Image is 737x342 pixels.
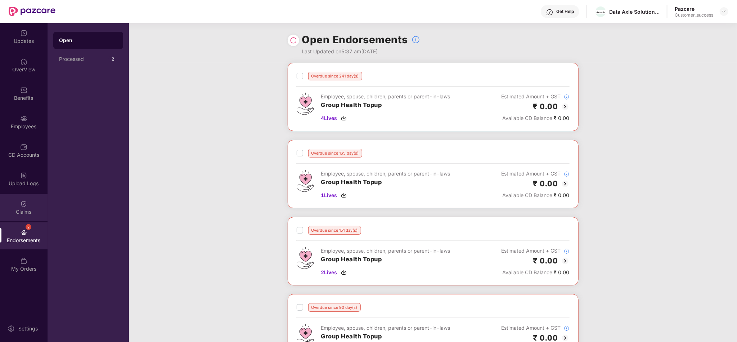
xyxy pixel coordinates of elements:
[341,115,347,121] img: svg+xml;base64,PHN2ZyBpZD0iRG93bmxvYWQtMzJ4MzIiIHhtbG5zPSJodHRwOi8vd3d3LnczLm9yZy8yMDAwL3N2ZyIgd2...
[502,268,570,276] div: ₹ 0.00
[546,9,553,16] img: svg+xml;base64,PHN2ZyBpZD0iSGVscC0zMngzMiIgeG1sbnM9Imh0dHA6Ly93d3cudzMub3JnLzIwMDAvc3ZnIiB3aWR0aD...
[59,37,117,44] div: Open
[502,247,570,255] div: Estimated Amount + GST
[321,178,450,187] h3: Group Health Topup
[321,247,450,255] div: Employee, spouse, children, parents or parent-in-laws
[533,178,558,190] h2: ₹ 0.00
[16,325,40,332] div: Settings
[8,325,15,332] img: svg+xml;base64,PHN2ZyBpZD0iU2V0dGluZy0yMHgyMCIgeG1sbnM9Imh0dHA6Ly93d3cudzMub3JnLzIwMDAvc3ZnIiB3aW...
[321,101,450,110] h3: Group Health Topup
[59,56,109,62] div: Processed
[297,170,314,192] img: svg+xml;base64,PHN2ZyB4bWxucz0iaHR0cDovL3d3dy53My5vcmcvMjAwMC9zdmciIHdpZHRoPSI0Ny43MTQiIGhlaWdodD...
[556,9,574,14] div: Get Help
[502,324,570,332] div: Estimated Amount + GST
[302,48,421,55] div: Last Updated on 5:37 am[DATE]
[321,324,450,332] div: Employee, spouse, children, parents or parent-in-laws
[20,86,27,94] img: svg+xml;base64,PHN2ZyBpZD0iQmVuZWZpdHMiIHhtbG5zPSJodHRwOi8vd3d3LnczLm9yZy8yMDAwL3N2ZyIgd2lkdGg9Ij...
[321,191,337,199] span: 1 Lives
[502,170,570,178] div: Estimated Amount + GST
[503,269,553,275] span: Available CD Balance
[675,5,713,12] div: Pazcare
[302,32,408,48] h1: Open Endorsements
[20,200,27,208] img: svg+xml;base64,PHN2ZyBpZD0iQ2xhaW0iIHhtbG5zPSJodHRwOi8vd3d3LnczLm9yZy8yMDAwL3N2ZyIgd2lkdGg9IjIwIi...
[503,115,553,121] span: Available CD Balance
[20,257,27,265] img: svg+xml;base64,PHN2ZyBpZD0iTXlfT3JkZXJzIiBkYXRhLW5hbWU9Ik15IE9yZGVycyIgeG1sbnM9Imh0dHA6Ly93d3cudz...
[561,257,570,265] img: svg+xml;base64,PHN2ZyBpZD0iQmFjay0yMHgyMCIgeG1sbnM9Imh0dHA6Ly93d3cudzMub3JnLzIwMDAvc3ZnIiB3aWR0aD...
[721,9,727,14] img: svg+xml;base64,PHN2ZyBpZD0iRHJvcGRvd24tMzJ4MzIiIHhtbG5zPSJodHRwOi8vd3d3LnczLm9yZy8yMDAwL3N2ZyIgd2...
[308,226,361,235] div: Overdue since 151 day(s)
[561,179,570,188] img: svg+xml;base64,PHN2ZyBpZD0iQmFjay0yMHgyMCIgeG1sbnM9Imh0dHA6Ly93d3cudzMub3JnLzIwMDAvc3ZnIiB3aWR0aD...
[321,332,450,341] h3: Group Health Topup
[675,12,713,18] div: Customer_success
[533,255,558,267] h2: ₹ 0.00
[341,270,347,275] img: svg+xml;base64,PHN2ZyBpZD0iRG93bmxvYWQtMzJ4MzIiIHhtbG5zPSJodHRwOi8vd3d3LnczLm9yZy8yMDAwL3N2ZyIgd2...
[109,55,117,63] div: 2
[564,171,570,177] img: svg+xml;base64,PHN2ZyBpZD0iSW5mb18tXzMyeDMyIiBkYXRhLW5hbWU9IkluZm8gLSAzMngzMiIgeG1sbnM9Imh0dHA6Ly...
[26,224,31,230] div: 2
[308,303,361,312] div: Overdue since 90 day(s)
[20,30,27,37] img: svg+xml;base64,PHN2ZyBpZD0iVXBkYXRlZCIgeG1sbnM9Imh0dHA6Ly93d3cudzMub3JnLzIwMDAvc3ZnIiB3aWR0aD0iMj...
[321,255,450,264] h3: Group Health Topup
[502,114,570,122] div: ₹ 0.00
[533,101,558,112] h2: ₹ 0.00
[308,149,362,157] div: Overdue since 165 day(s)
[561,102,570,111] img: svg+xml;base64,PHN2ZyBpZD0iQmFjay0yMHgyMCIgeG1sbnM9Imh0dHA6Ly93d3cudzMub3JnLzIwMDAvc3ZnIiB3aWR0aD...
[564,325,570,331] img: svg+xml;base64,PHN2ZyBpZD0iSW5mb18tXzMyeDMyIiBkYXRhLW5hbWU9IkluZm8gLSAzMngzMiIgeG1sbnM9Imh0dHA6Ly...
[321,93,450,101] div: Employee, spouse, children, parents or parent-in-laws
[564,248,570,254] img: svg+xml;base64,PHN2ZyBpZD0iSW5mb18tXzMyeDMyIiBkYXRhLW5hbWU9IkluZm8gLSAzMngzMiIgeG1sbnM9Imh0dHA6Ly...
[9,7,55,16] img: New Pazcare Logo
[20,172,27,179] img: svg+xml;base64,PHN2ZyBpZD0iVXBsb2FkX0xvZ3MiIGRhdGEtbmFtZT0iVXBsb2FkIExvZ3MiIHhtbG5zPSJodHRwOi8vd3...
[502,93,570,101] div: Estimated Amount + GST
[502,191,570,199] div: ₹ 0.00
[503,192,553,198] span: Available CD Balance
[297,247,314,269] img: svg+xml;base64,PHN2ZyB4bWxucz0iaHR0cDovL3d3dy53My5vcmcvMjAwMC9zdmciIHdpZHRoPSI0Ny43MTQiIGhlaWdodD...
[321,114,337,122] span: 4 Lives
[297,93,314,115] img: svg+xml;base64,PHN2ZyB4bWxucz0iaHR0cDovL3d3dy53My5vcmcvMjAwMC9zdmciIHdpZHRoPSI0Ny43MTQiIGhlaWdodD...
[20,115,27,122] img: svg+xml;base64,PHN2ZyBpZD0iRW1wbG95ZWVzIiB4bWxucz0iaHR0cDovL3d3dy53My5vcmcvMjAwMC9zdmciIHdpZHRoPS...
[596,10,606,14] img: WhatsApp%20Image%202022-10-27%20at%2012.58.27.jpeg
[290,37,297,44] img: svg+xml;base64,PHN2ZyBpZD0iUmVsb2FkLTMyeDMyIiB4bWxucz0iaHR0cDovL3d3dy53My5vcmcvMjAwMC9zdmciIHdpZH...
[412,35,420,44] img: svg+xml;base64,PHN2ZyBpZD0iSW5mb18tXzMyeDMyIiBkYXRhLW5hbWU9IkluZm8gLSAzMngzMiIgeG1sbnM9Imh0dHA6Ly...
[609,8,660,15] div: Data Axle Solutions Private Limited
[20,143,27,151] img: svg+xml;base64,PHN2ZyBpZD0iQ0RfQWNjb3VudHMiIGRhdGEtbmFtZT0iQ0QgQWNjb3VudHMiIHhtbG5zPSJodHRwOi8vd3...
[20,229,27,236] img: svg+xml;base64,PHN2ZyBpZD0iRW5kb3JzZW1lbnRzIiB4bWxucz0iaHR0cDovL3d3dy53My5vcmcvMjAwMC9zdmciIHdpZH...
[20,58,27,65] img: svg+xml;base64,PHN2ZyBpZD0iSG9tZSIgeG1sbnM9Imh0dHA6Ly93d3cudzMub3JnLzIwMDAvc3ZnIiB3aWR0aD0iMjAiIG...
[321,170,450,178] div: Employee, spouse, children, parents or parent-in-laws
[308,72,362,80] div: Overdue since 241 day(s)
[321,268,337,276] span: 2 Lives
[341,192,347,198] img: svg+xml;base64,PHN2ZyBpZD0iRG93bmxvYWQtMzJ4MzIiIHhtbG5zPSJodHRwOi8vd3d3LnczLm9yZy8yMDAwL3N2ZyIgd2...
[564,94,570,100] img: svg+xml;base64,PHN2ZyBpZD0iSW5mb18tXzMyeDMyIiBkYXRhLW5hbWU9IkluZm8gLSAzMngzMiIgeG1sbnM9Imh0dHA6Ly...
